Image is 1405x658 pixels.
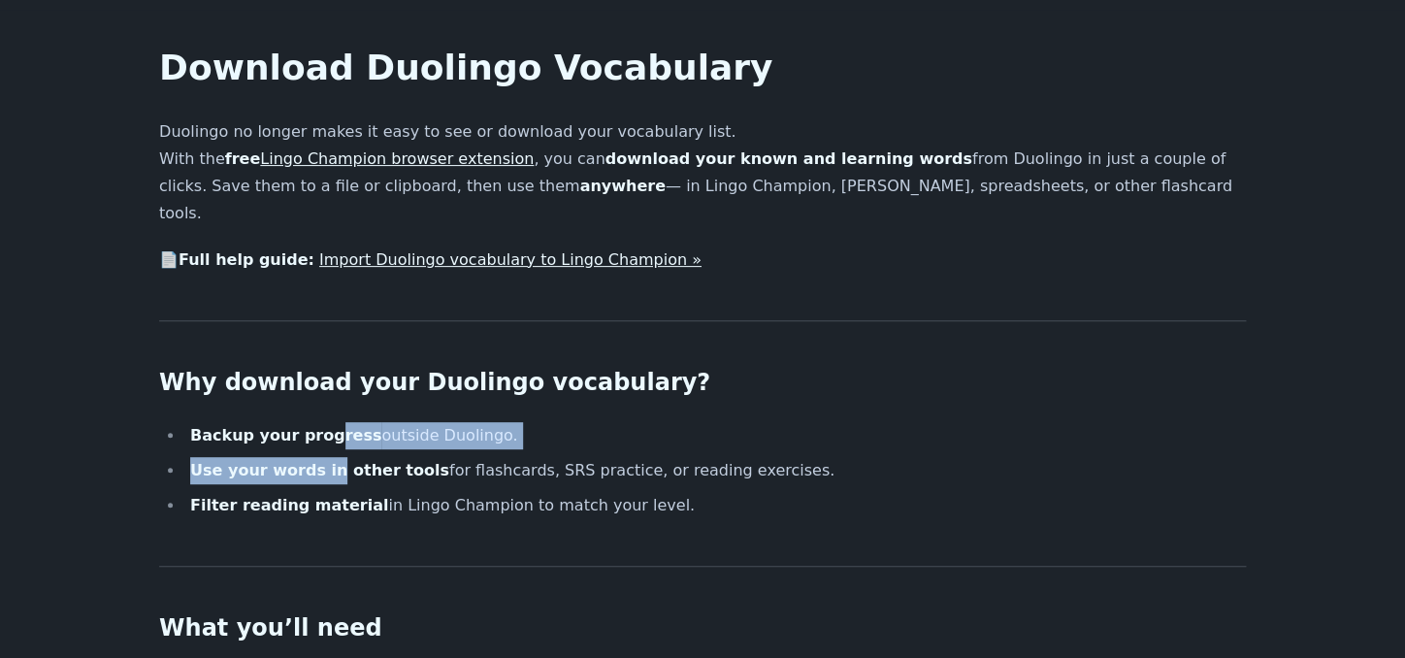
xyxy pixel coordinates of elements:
[159,247,1246,274] p: 📄
[190,426,381,444] strong: Backup your progress
[159,368,1246,399] h2: Why download your Duolingo vocabulary?
[319,250,702,269] a: Import Duolingo vocabulary to Lingo Champion »
[159,613,1246,644] h2: What you’ll need
[159,118,1246,227] p: Duolingo no longer makes it easy to see or download your vocabulary list. With the , you can from...
[184,457,1246,484] li: for flashcards, SRS practice, or reading exercises.
[159,49,1246,87] h1: Download Duolingo Vocabulary
[225,149,535,168] strong: free
[260,149,534,168] a: Lingo Champion browser extension
[579,177,665,195] strong: anywhere
[179,250,314,269] strong: Full help guide:
[184,492,1246,519] li: in Lingo Champion to match your level.
[190,496,388,514] strong: Filter reading material
[605,149,972,168] strong: download your known and learning words
[184,422,1246,449] li: outside Duolingo.
[190,461,449,479] strong: Use your words in other tools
